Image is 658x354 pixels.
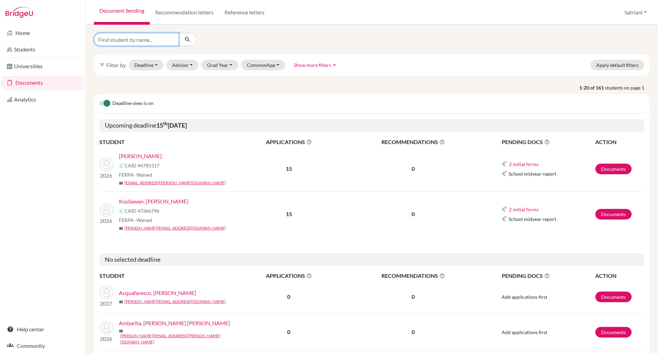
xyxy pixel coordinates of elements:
[342,328,485,336] p: 0
[119,319,230,327] a: Ambarita, [PERSON_NAME] [PERSON_NAME]
[119,171,152,178] span: FERPA
[502,294,547,300] span: Add applications first
[502,272,595,280] span: PENDING DOCS
[241,60,285,70] button: CommonApp
[163,121,168,126] sup: th
[119,197,188,205] a: Kusliawan, [PERSON_NAME]
[1,76,84,90] a: Documents
[166,60,199,70] button: Advisor
[595,327,632,338] a: Documents
[119,163,124,168] img: Common App logo
[100,172,113,180] p: 2026
[120,333,241,345] a: [PERSON_NAME][EMAIL_ADDRESS][PERSON_NAME][DOMAIN_NAME]
[5,7,33,18] img: Bridge-U
[579,84,605,91] strong: 1-20 of 161
[1,93,84,106] a: Analytics
[595,164,632,174] a: Documents
[201,60,238,70] button: Grad Year
[605,84,650,91] span: students on page 1
[331,61,338,68] i: arrow_drop_up
[502,329,547,335] span: Add applications first
[1,322,84,336] a: Help center
[509,205,539,213] button: 2 initial forms
[100,335,113,343] p: 2026
[287,329,290,335] b: 0
[124,162,159,169] span: CAID 44785317
[119,289,196,297] a: Acquafaresco, [PERSON_NAME]
[509,170,556,177] span: School midyear report
[100,286,113,299] img: Acquafaresco, Lionel
[502,171,507,176] img: Common App logo
[100,299,113,308] p: 2027
[99,62,105,68] i: filter_list
[621,6,650,19] button: Satriani
[509,160,539,168] button: 2 initial forms
[1,26,84,40] a: Home
[124,225,226,231] a: [PERSON_NAME][EMAIL_ADDRESS][DOMAIN_NAME]
[134,217,152,223] span: - Waived
[342,165,485,173] p: 0
[99,138,236,146] th: STUDENT
[1,43,84,56] a: Students
[342,293,485,301] p: 0
[502,216,507,222] img: Common App logo
[509,215,556,223] span: School midyear report
[99,271,236,280] th: STUDENT
[100,158,113,172] img: Kedia, Vihaan
[119,216,152,224] span: FERPA
[134,172,152,178] span: - Waived
[595,271,644,280] th: ACTION
[119,181,123,185] span: mail
[119,329,123,333] span: mail
[1,59,84,73] a: Universities
[124,207,159,214] span: CAID 47366796
[286,211,292,217] b: 15
[237,138,341,146] span: APPLICATIONS
[99,253,644,266] h5: No selected deadline
[124,180,226,186] a: [EMAIL_ADDRESS][PERSON_NAME][DOMAIN_NAME]
[288,60,344,70] button: Show more filtersarrow_drop_up
[100,217,113,225] p: 2026
[342,138,485,146] span: RECOMMENDATIONS
[595,209,632,220] a: Documents
[595,138,644,146] th: ACTION
[342,210,485,218] p: 0
[124,298,226,305] a: [PERSON_NAME][EMAIL_ADDRESS][DOMAIN_NAME]
[94,33,179,46] input: Find student by name...
[342,272,485,280] span: RECOMMENDATIONS
[119,226,123,231] span: mail
[237,272,341,280] span: APPLICATIONS
[119,152,162,160] a: [PERSON_NAME]
[99,119,644,132] h5: Upcoming deadline
[100,203,113,217] img: Kusliawan, Raphael Aidan
[502,138,595,146] span: PENDING DOCS
[129,60,163,70] button: Deadline
[119,208,124,214] img: Common App logo
[1,339,84,353] a: Community
[502,206,507,212] img: Common App logo
[106,62,126,68] span: Filter by
[156,121,187,129] b: 15 [DATE]
[287,293,290,300] b: 0
[119,300,123,304] span: mail
[286,165,292,172] b: 15
[502,161,507,167] img: Common App logo
[595,292,632,302] a: Documents
[590,60,644,70] button: Apply default filters
[294,62,331,68] span: Show more filters
[112,99,154,108] span: Deadline view is on
[100,321,113,335] img: Ambarita, Tonya Abigail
